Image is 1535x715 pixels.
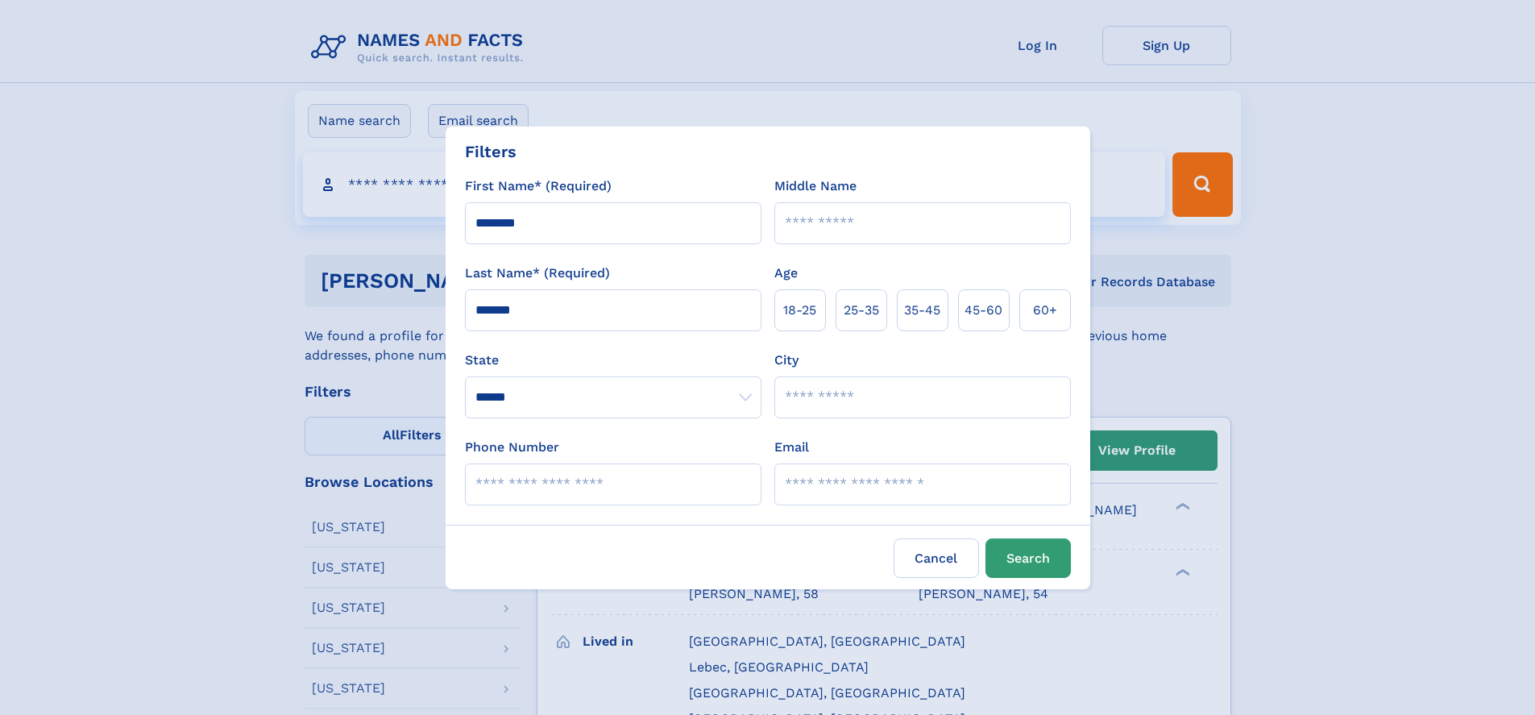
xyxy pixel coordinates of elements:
label: Last Name* (Required) [465,264,610,283]
label: State [465,351,761,370]
label: Middle Name [774,177,857,196]
label: First Name* (Required) [465,177,612,196]
label: Email [774,438,809,457]
span: 25‑35 [844,301,879,320]
div: Filters [465,139,517,164]
span: 60+ [1033,301,1057,320]
span: 18‑25 [783,301,816,320]
label: Phone Number [465,438,559,457]
span: 35‑45 [904,301,940,320]
label: Age [774,264,798,283]
button: Search [985,538,1071,578]
label: Cancel [894,538,979,578]
label: City [774,351,799,370]
span: 45‑60 [965,301,1002,320]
